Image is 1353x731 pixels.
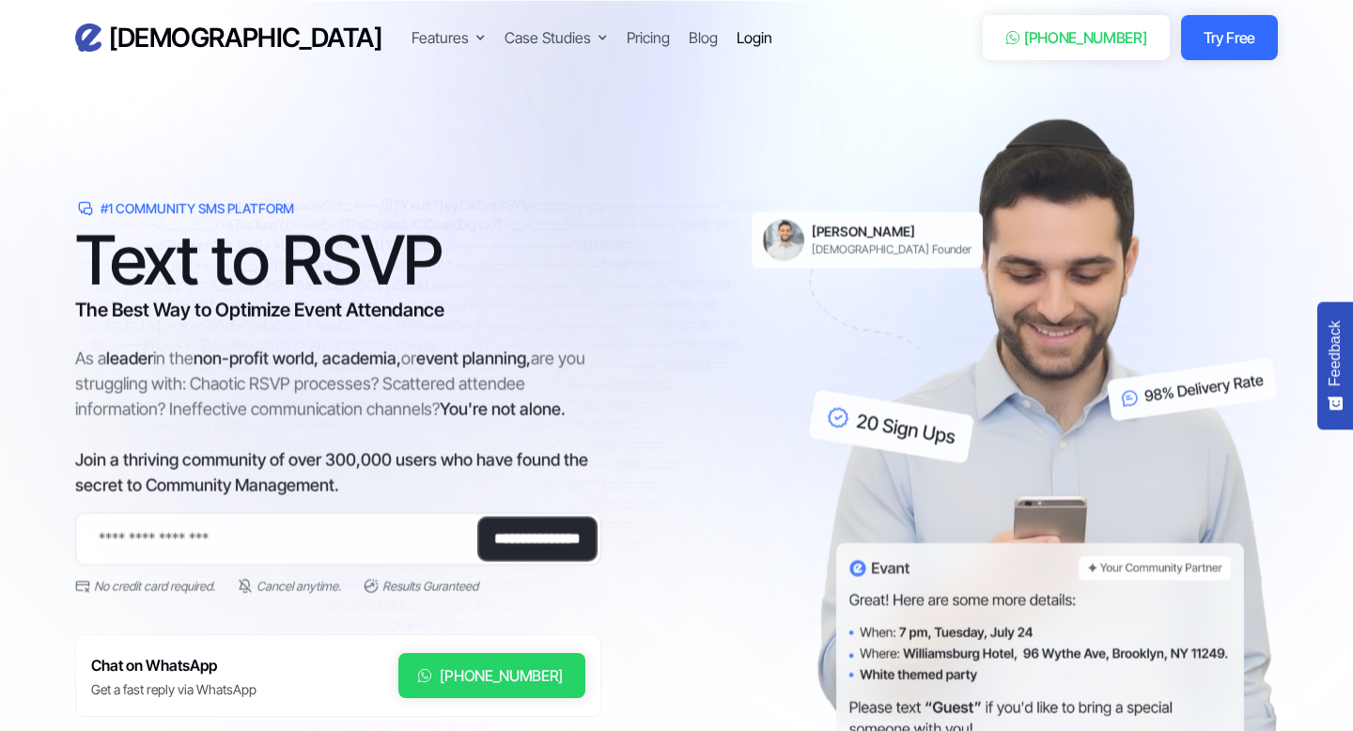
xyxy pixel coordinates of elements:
a: Blog [689,26,718,49]
div: Get a fast reply via WhatsApp [91,680,257,699]
div: Cancel anytime. [257,577,341,596]
a: home [75,22,381,54]
form: Email Form 2 [75,513,601,596]
h1: Text to RSVP [75,232,601,288]
div: [PHONE_NUMBER] [440,664,563,687]
span: Feedback [1327,320,1344,386]
div: [DEMOGRAPHIC_DATA] Founder [812,242,972,257]
a: [PERSON_NAME][DEMOGRAPHIC_DATA] Founder [752,212,983,269]
div: Results Guranteed [382,577,478,596]
div: [PHONE_NUMBER] [1024,26,1147,49]
h3: The Best Way to Optimize Event Attendance [75,296,601,324]
h3: [DEMOGRAPHIC_DATA] [109,22,381,54]
a: [PHONE_NUMBER] [398,653,585,698]
a: Login [737,26,772,49]
a: Try Free [1181,15,1278,60]
span: You're not alone. [440,399,566,419]
h6: Chat on WhatsApp [91,653,257,678]
button: Feedback - Show survey [1317,302,1353,429]
div: Features [412,26,469,49]
span: leader [106,349,153,368]
div: As a in the or are you struggling with: Chaotic RSVP processes? Scattered attendee information? I... [75,346,601,498]
a: Pricing [627,26,670,49]
h6: [PERSON_NAME] [812,224,972,241]
span: non-profit world, academia, [194,349,401,368]
a: [PHONE_NUMBER] [983,15,1170,60]
div: Case Studies [505,26,608,49]
div: #1 Community SMS Platform [101,200,294,219]
span: event planning, [416,349,531,368]
div: Case Studies [505,26,591,49]
div: Features [412,26,486,49]
span: Join a thriving community of over 300,000 users who have found the secret to Community Management. [75,450,588,495]
div: No credit card required. [94,577,215,596]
